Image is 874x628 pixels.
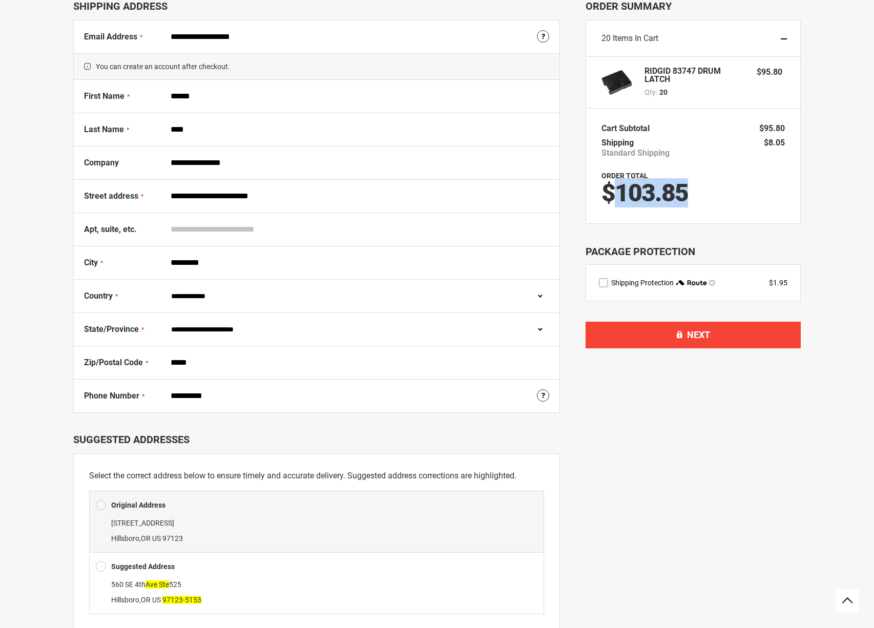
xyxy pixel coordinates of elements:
span: You can create an account after checkout. [74,53,559,80]
span: Apt, suite, etc. [84,224,137,234]
span: 97123 [162,534,183,542]
span: $8.05 [764,138,785,148]
span: OR [141,534,151,542]
span: $95.80 [759,123,785,133]
span: Next [687,329,710,340]
span: State/Province [84,324,139,334]
div: Suggested Addresses [73,433,560,446]
span: Street address [84,191,138,201]
span: $103.85 [601,178,688,207]
span: Qty [644,88,656,96]
span: Hillsboro [111,596,139,604]
span: City [84,258,98,267]
span: $95.80 [757,67,782,77]
span: Phone Number [84,391,139,401]
div: , [96,515,537,546]
div: $1.95 [769,278,787,288]
strong: RIDGID 83747 DRUM LATCH [644,67,746,83]
span: 560 SE 4th 525 [111,580,181,589]
b: Original Address [111,501,165,509]
span: Items in Cart [613,33,658,43]
span: Standard Shipping [601,148,670,158]
th: Cart Subtotal [601,121,655,136]
span: Company [84,158,119,168]
span: Shipping [601,138,634,148]
span: 20 [659,87,668,97]
div: Package Protection [586,244,801,259]
span: Zip/Postal Code [84,358,143,367]
span: 20 [601,33,611,43]
span: First Name [84,91,124,101]
span: OR [141,596,151,604]
div: route shipping protection selector element [599,278,787,288]
span: Shipping Protection [611,279,674,287]
span: Hillsboro [111,534,139,542]
span: Country [84,291,113,301]
span: US [152,596,161,604]
span: Learn more [709,280,715,286]
span: Last Name [84,124,124,134]
span: 97123-5153 [162,596,201,604]
span: [STREET_ADDRESS] [111,519,174,527]
span: US [152,534,161,542]
p: Select the correct address below to ensure timely and accurate delivery. Suggested address correc... [89,469,544,483]
strong: Order Total [601,172,648,180]
img: RIDGID 83747 DRUM LATCH [601,67,632,98]
div: , [96,577,537,608]
b: Suggested Address [111,562,175,571]
span: Email Address [84,32,137,41]
button: Next [586,322,801,348]
span: Ave Ste [145,580,169,589]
